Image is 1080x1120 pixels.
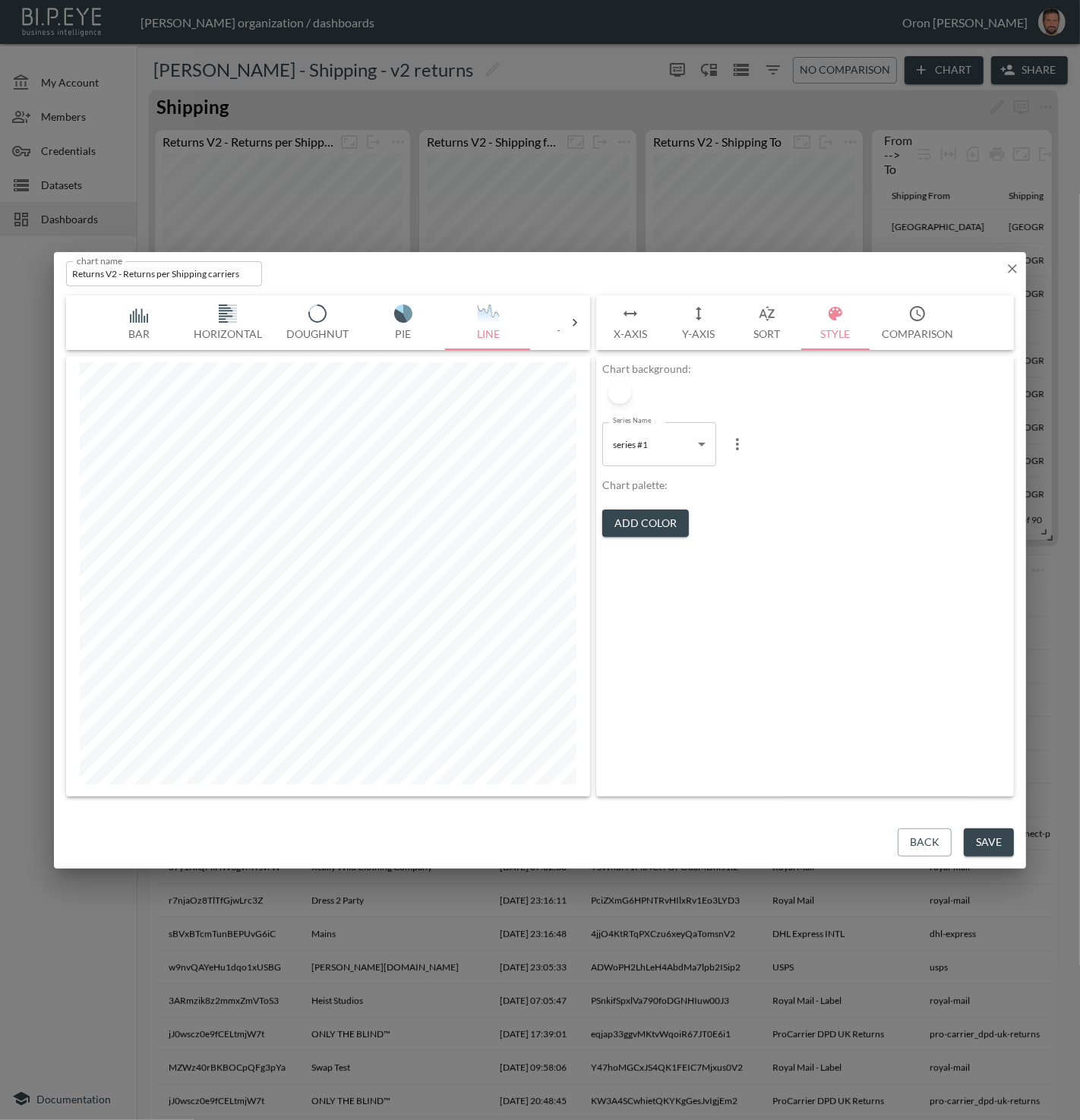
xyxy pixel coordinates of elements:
[458,304,519,323] img: QsdC10Ldf0L3QsNC30LLQuF83KTt9LmNscy0ye2ZpbGw6IzQ1NWE2NDt9PC9zdHlsZT48bGluZWFyR3JhZGllbnQgaWQ9ItCT...
[725,432,750,456] button: more
[373,304,434,323] img: svg+xml;base64,PHN2ZyB4bWxucz0iaHR0cDovL3d3dy53My5vcmcvMjAwMC9zdmciIHZpZXdCb3g9IjAgMCAxNzUuMDMgMT...
[596,295,665,350] button: X-Axis
[665,295,733,350] button: Y-Axis
[197,304,258,323] img: svg+xml;base64,PHN2ZyB4bWxucz0iaHR0cDovL3d3dy53My5vcmcvMjAwMC9zdmciIHZpZXdCb3g9IjAgMCAxNzUuMDQgMT...
[613,439,648,450] span: series #1
[870,295,965,350] button: Comparison
[733,295,801,350] button: Sort
[287,304,348,323] img: svg+xml;base64,PHN2ZyB4bWxucz0iaHR0cDovL3d3dy53My5vcmcvMjAwMC9zdmciIHZpZXdCb3g9IjAgMCAxNzUuMDkgMT...
[801,295,870,350] button: Style
[446,295,531,350] button: Line
[898,828,952,857] button: Back
[66,261,262,286] input: chart name
[613,415,651,425] label: Series Name
[96,295,182,350] button: Bar
[964,828,1014,857] button: Save
[531,295,616,350] button: Table
[543,304,604,323] img: svg+xml;base64,PHN2ZyB4bWxucz0iaHR0cDovL3d3dy53My5vcmcvMjAwMC9zdmciIHZpZXdCb3g9IjAgMCAxNzUgMTc1Ij...
[77,254,123,267] label: chart name
[361,295,446,350] button: Pie
[602,510,689,538] button: Add Color
[182,295,274,350] button: Horizontal
[274,295,361,350] button: Doughnut
[109,304,169,323] img: svg+xml;base64,PHN2ZyB4bWxucz0iaHR0cDovL3d3dy53My5vcmcvMjAwMC9zdmciIHZpZXdCb3g9IjAgMCAxNzQgMTc1Ij...
[602,362,693,375] div: Chart background:
[602,478,689,491] div: Chart palette:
